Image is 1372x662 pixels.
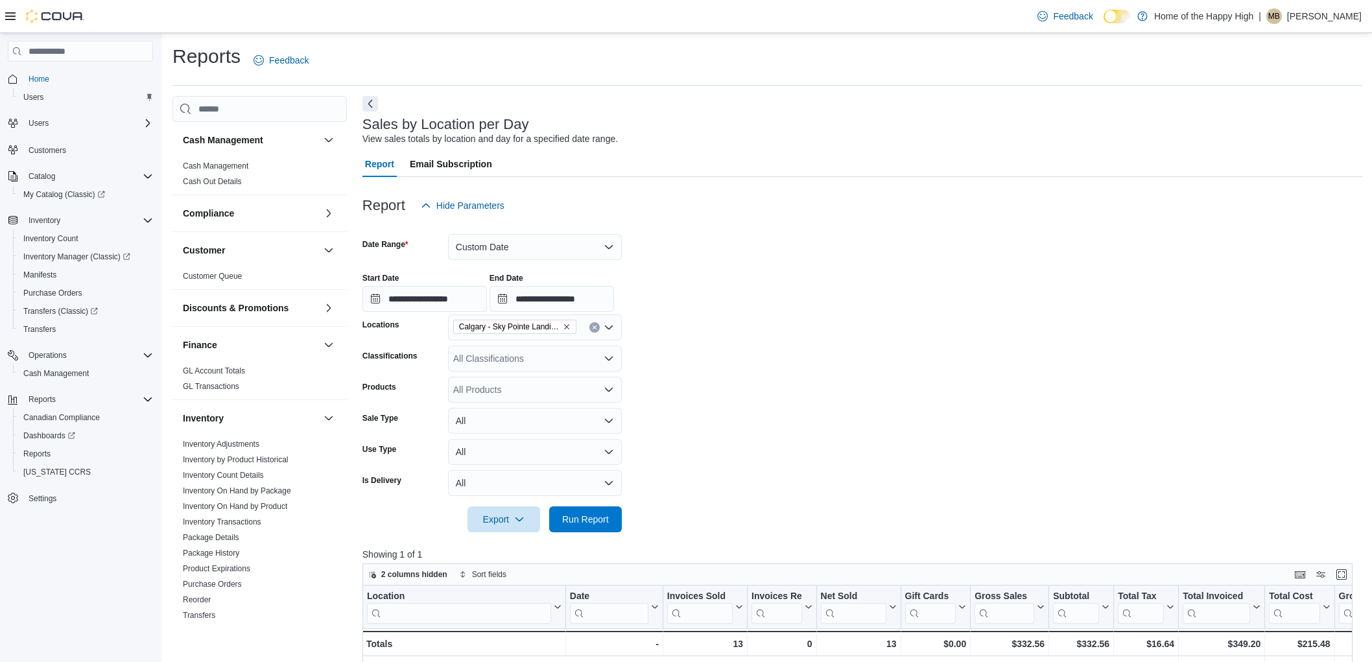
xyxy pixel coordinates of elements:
[321,206,337,221] button: Compliance
[975,636,1045,652] div: $332.56
[23,189,105,200] span: My Catalog (Classic)
[490,273,523,283] label: End Date
[18,428,80,443] a: Dashboards
[362,548,1363,561] p: Showing 1 of 1
[1053,591,1099,603] div: Subtotal
[183,301,318,314] button: Discounts & Promotions
[13,248,158,266] a: Inventory Manager (Classic)
[183,207,234,220] h3: Compliance
[667,636,743,652] div: 13
[1287,8,1362,24] p: [PERSON_NAME]
[29,171,55,182] span: Catalog
[183,177,242,186] a: Cash Out Details
[1118,636,1174,652] div: $16.64
[23,449,51,459] span: Reports
[23,368,89,379] span: Cash Management
[362,239,408,250] label: Date Range
[183,161,248,171] a: Cash Management
[13,445,158,463] button: Reports
[183,271,242,281] span: Customer Queue
[183,532,239,543] span: Package Details
[183,381,239,392] span: GL Transactions
[3,346,158,364] button: Operations
[269,54,309,67] span: Feedback
[367,591,551,603] div: Location
[23,348,153,363] span: Operations
[183,502,287,511] a: Inventory On Hand by Product
[13,320,158,338] button: Transfers
[667,591,743,624] button: Invoices Sold
[549,506,622,532] button: Run Report
[363,567,453,582] button: 2 columns hidden
[23,491,62,506] a: Settings
[1183,636,1260,652] div: $349.20
[29,394,56,405] span: Reports
[18,322,61,337] a: Transfers
[410,151,492,177] span: Email Subscription
[23,233,78,244] span: Inventory Count
[1313,567,1329,582] button: Display options
[183,471,264,480] a: Inventory Count Details
[18,267,153,283] span: Manifests
[23,252,130,262] span: Inventory Manager (Classic)
[29,215,60,226] span: Inventory
[18,187,110,202] a: My Catalog (Classic)
[183,501,287,512] span: Inventory On Hand by Product
[362,286,487,312] input: Press the down key to open a popover containing a calendar.
[362,96,378,112] button: Next
[820,591,896,624] button: Net Sold
[183,579,242,589] span: Purchase Orders
[23,115,54,131] button: Users
[18,464,153,480] span: Washington CCRS
[820,636,896,652] div: 13
[183,301,289,314] h3: Discounts & Promotions
[751,636,812,652] div: 0
[448,234,622,260] button: Custom Date
[905,636,966,652] div: $0.00
[751,591,801,624] div: Invoices Ref
[1183,591,1250,624] div: Total Invoiced
[570,591,659,624] button: Date
[367,591,551,624] div: Location
[467,506,540,532] button: Export
[459,320,560,333] span: Calgary - Sky Pointe Landing - Fire & Flower
[23,270,56,280] span: Manifests
[362,413,398,423] label: Sale Type
[23,412,100,423] span: Canadian Compliance
[183,440,259,449] a: Inventory Adjustments
[381,569,447,580] span: 2 columns hidden
[563,323,571,331] button: Remove Calgary - Sky Pointe Landing - Fire & Flower from selection in this group
[29,145,66,156] span: Customers
[23,92,43,102] span: Users
[18,231,153,246] span: Inventory Count
[1269,591,1319,624] div: Total Cost
[3,167,158,185] button: Catalog
[183,533,239,542] a: Package Details
[23,143,71,158] a: Customers
[13,185,158,204] a: My Catalog (Classic)
[18,267,62,283] a: Manifests
[820,591,886,624] div: Net Sold
[1053,636,1109,652] div: $332.56
[18,446,56,462] a: Reports
[183,338,318,351] button: Finance
[183,176,242,187] span: Cash Out Details
[18,366,153,381] span: Cash Management
[362,273,399,283] label: Start Date
[905,591,966,624] button: Gift Cards
[23,490,153,506] span: Settings
[362,475,401,486] label: Is Delivery
[1053,591,1109,624] button: Subtotal
[667,591,733,603] div: Invoices Sold
[1104,10,1131,23] input: Dark Mode
[436,199,504,212] span: Hide Parameters
[183,439,259,449] span: Inventory Adjustments
[18,410,153,425] span: Canadian Compliance
[570,591,648,603] div: Date
[475,506,532,532] span: Export
[23,141,153,158] span: Customers
[1053,591,1099,624] div: Subtotal
[23,392,61,407] button: Reports
[366,636,562,652] div: Totals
